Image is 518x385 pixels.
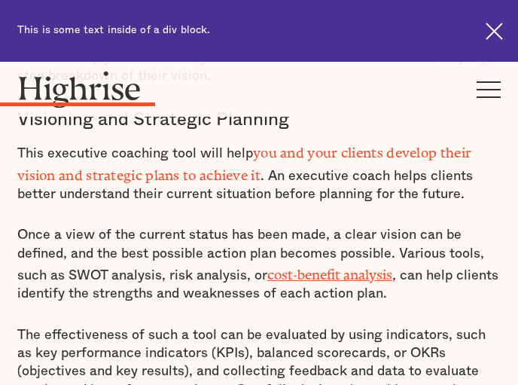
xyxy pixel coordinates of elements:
img: Highrise logo [17,71,142,108]
h3: Visioning and Strategic Planning [17,108,501,131]
a: cost-benefit analysis [267,267,392,276]
img: Cross icon [486,23,503,40]
p: This executive coaching tool will help . An executive coach helps clients better understand their... [17,140,501,204]
p: Once a view of the current status has been made, a clear vision can be defined, and the best poss... [17,226,501,303]
strong: you and your clients develop their vision and strategic plans to achieve it [17,145,471,176]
